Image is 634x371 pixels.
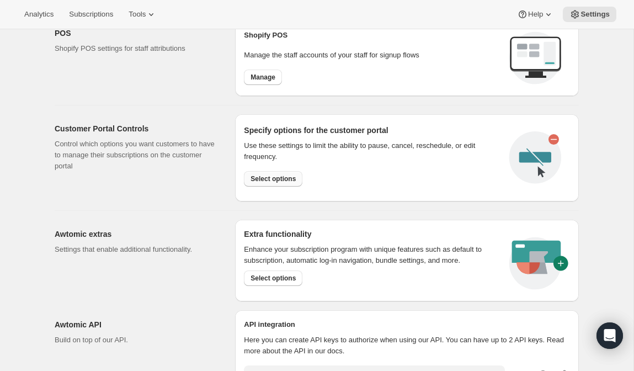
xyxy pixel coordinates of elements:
button: Tools [122,7,163,22]
span: Manage [251,73,275,82]
span: Settings [580,10,610,19]
h2: Awtomic extras [55,229,217,240]
p: Build on top of our API. [55,335,217,346]
span: Select options [251,274,296,283]
span: Help [528,10,543,19]
h2: Awtomic API [55,319,217,330]
div: Open Intercom Messenger [596,322,623,349]
p: Control which options you want customers to have to manage their subscriptions on the customer po... [55,139,217,172]
h2: POS [55,28,217,39]
h2: Customer Portal Controls [55,123,217,134]
p: Here you can create API keys to authorize when using our API. You can have up to 2 API keys. Read... [244,335,570,357]
span: Subscriptions [69,10,113,19]
button: Select options [244,271,302,286]
p: Manage the staff accounts of your staff for signup flows [244,50,500,61]
button: Subscriptions [62,7,120,22]
p: Shopify POS settings for staff attributions [55,43,217,54]
h2: Shopify POS [244,30,500,41]
span: Select options [251,174,296,183]
h2: Specify options for the customer portal [244,125,500,136]
button: Settings [563,7,616,22]
p: Enhance your subscription program with unique features such as default to subscription, automatic... [244,244,496,266]
span: Tools [129,10,146,19]
span: Analytics [24,10,54,19]
p: Settings that enable additional functionality. [55,244,217,255]
button: Help [510,7,561,22]
h2: API integration [244,319,570,330]
button: Select options [244,171,302,187]
button: Manage [244,70,282,85]
div: Use these settings to limit the ability to pause, cancel, reschedule, or edit frequency. [244,140,500,162]
h2: Extra functionality [244,229,311,240]
button: Analytics [18,7,60,22]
